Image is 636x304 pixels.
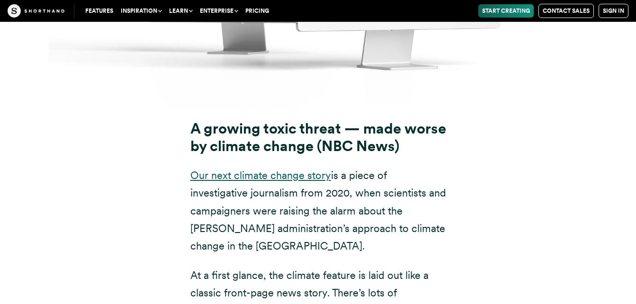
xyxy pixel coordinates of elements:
a: Features [81,4,117,18]
a: Our next climate change story [190,169,331,181]
a: Pricing [242,4,273,18]
strong: A growing toxic threat — made worse by climate change (NBC News) [190,120,446,155]
a: Sign in [599,4,628,18]
a: Contact Sales [538,4,594,18]
button: Learn [165,4,196,18]
p: is a piece of investigative journalism from 2020, when scientists and campaigners were raising th... [190,167,446,255]
button: Inspiration [117,4,165,18]
img: The Craft [8,4,64,18]
a: Start Creating [478,4,534,18]
button: Enterprise [196,4,242,18]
